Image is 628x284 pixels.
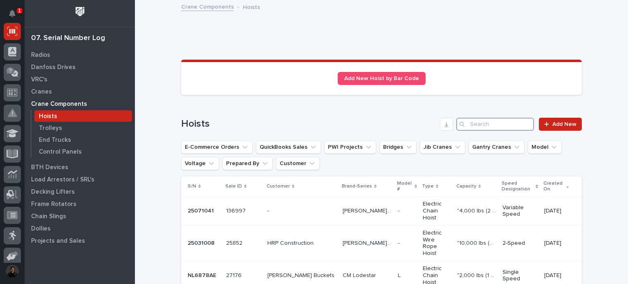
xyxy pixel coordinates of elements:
p: [DATE] [544,240,569,247]
p: 25031008 [188,238,216,247]
p: Hoists [243,2,260,11]
p: Type [422,182,434,191]
div: 07. Serial Number Log [31,34,105,43]
p: Variable Speed [502,204,537,218]
p: Load Arrestors / SRL's [31,176,94,183]
a: Load Arrestors / SRL's [25,173,135,186]
p: Created On [543,179,564,194]
p: "2,000 lbs (1 Ton)" [457,271,498,279]
button: QuickBooks Sales [256,141,321,154]
p: Brand-Series [342,182,372,191]
a: BTH Devices [25,161,135,173]
input: Search [456,118,534,131]
p: Radios [31,51,50,59]
p: NL6878AE [188,271,218,279]
p: Single Speed [502,269,537,283]
p: [PERSON_NAME] SMW [343,238,393,247]
a: Crane Components [25,98,135,110]
p: Crane Components [31,101,87,108]
p: Danfoss Drives [31,64,76,71]
p: 25071041 [188,206,215,215]
p: Customer [267,182,290,191]
button: Customer [276,157,320,170]
a: Control Panels [31,146,135,157]
a: Hoists [31,110,135,122]
p: L [398,271,402,279]
img: Workspace Logo [72,4,87,19]
a: Projects and Sales [25,235,135,247]
button: Notifications [4,5,21,22]
button: Bridges [379,141,417,154]
a: Crane Components [181,2,234,11]
p: Frame Rotators [31,201,76,208]
p: [DATE] [544,208,569,215]
a: End Trucks [31,134,135,145]
a: Add New Hoist by Bar Code [338,72,426,85]
p: Control Panels [39,148,82,156]
p: 25852 [226,238,244,247]
p: Cranes [31,88,52,96]
button: users-avatar [4,263,21,280]
p: CM Lodestar [343,271,378,279]
p: Capacity [456,182,476,191]
p: Hoists [39,113,57,120]
button: Gantry Cranes [469,141,525,154]
button: Voltage [181,157,219,170]
tr: 2507104125071041 136997136997 -- [PERSON_NAME] STK-VS[PERSON_NAME] STK-VS -- Electric Chain Hoist... [181,197,582,226]
a: Frame Rotators [25,198,135,210]
p: - [398,238,401,247]
a: Decking Lifters [25,186,135,198]
p: S/N [188,182,196,191]
p: Projects and Sales [31,237,85,245]
a: Chain Slings [25,210,135,222]
p: [PERSON_NAME] Buckets [267,271,336,279]
p: BTH Devices [31,164,68,171]
button: Model [528,141,562,154]
button: E-Commerce Orders [181,141,253,154]
a: Trolleys [31,122,135,134]
p: Chain Slings [31,213,66,220]
p: Model # [397,179,413,194]
a: Cranes [25,85,135,98]
p: Electric Chain Hoist [423,201,451,221]
p: Starke STK-VS [343,206,393,215]
a: Dollies [25,222,135,235]
p: "4,000 lbs (2 Tons)" [457,206,498,215]
p: [DATE] [544,272,569,279]
div: Notifications1 [10,10,21,23]
tr: 2503100825031008 2585225852 HRP ConstructionHRP Construction [PERSON_NAME] SMW[PERSON_NAME] SMW -... [181,226,582,261]
span: Add New [552,121,576,127]
p: End Trucks [39,136,71,144]
p: "10,000 lbs (5 Tons)" [457,238,498,247]
p: - [398,206,401,215]
a: VRC's [25,73,135,85]
button: PWI Projects [324,141,376,154]
p: - [267,206,271,215]
p: HRP Construction [267,238,315,247]
p: 136997 [226,206,247,215]
a: Add New [539,118,582,131]
p: Speed Designation [502,179,534,194]
p: 2-Speed [502,240,537,247]
p: Dollies [31,225,51,233]
span: Add New Hoist by Bar Code [344,76,419,81]
button: Prepared By [222,157,273,170]
p: VRC's [31,76,47,83]
p: 1 [18,8,21,13]
a: Danfoss Drives [25,61,135,73]
p: 27176 [226,271,243,279]
p: Sale ID [225,182,242,191]
h1: Hoists [181,118,437,130]
button: Jib Cranes [420,141,465,154]
p: Electric Wire Rope Hoist [423,230,451,257]
a: Radios [25,49,135,61]
p: Trolleys [39,125,62,132]
p: Decking Lifters [31,188,75,196]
